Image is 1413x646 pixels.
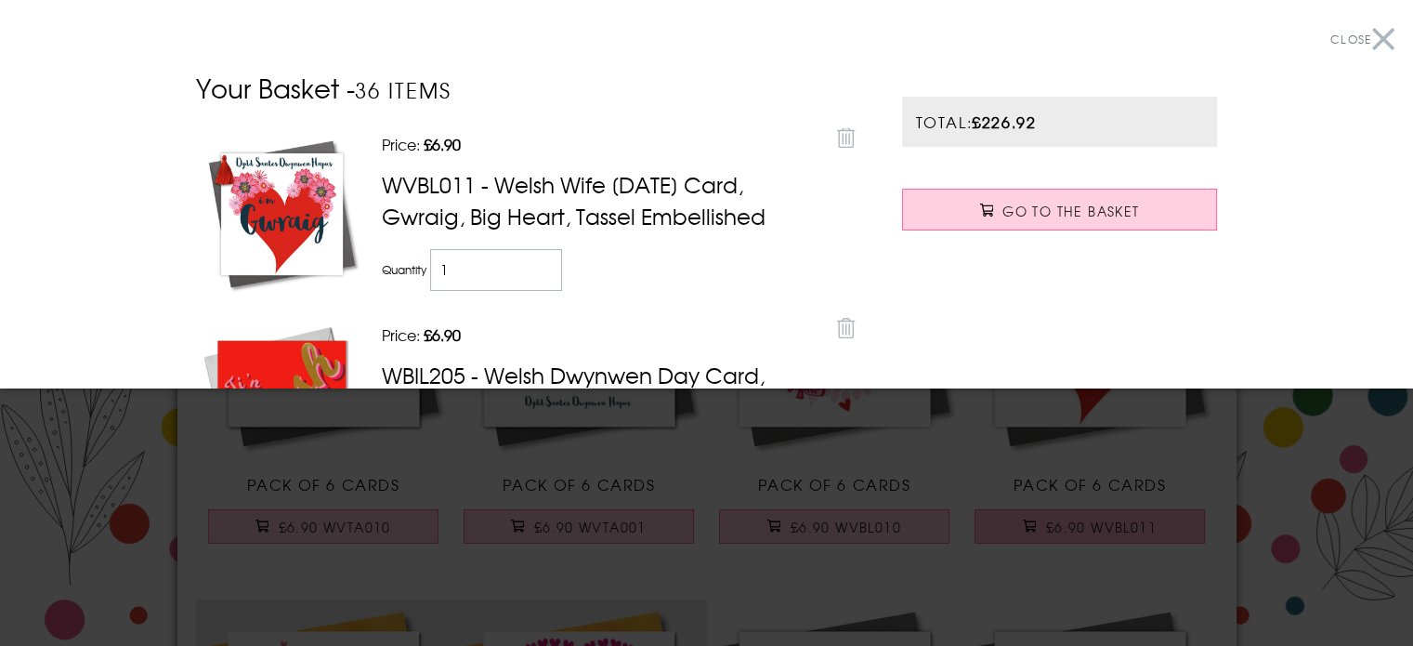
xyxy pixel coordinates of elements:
a: Remove [832,310,860,343]
input: Item quantity [430,249,563,291]
strong: £226.92 [972,111,1036,133]
img: B084BKHR7L.MAIN_e397e41b-393f-4c2f-951e-915de2ed364f.jpg [201,133,363,296]
span: Go to the Basket [1002,202,1139,220]
h2: Your Basket - [196,69,865,107]
p: Total: [902,97,1218,147]
span: Close [1330,31,1371,47]
a: WBIL205 - Welsh Dwynwen Day Card, You're Lush, text foiled in shiny gold [382,359,765,423]
button: Close menu [1330,19,1394,60]
a: Go to the Basket [902,189,1218,231]
strong: £6.90 [420,133,461,155]
a: Remove [832,119,860,152]
img: WBIL205_b32b13f3-469a-4a0c-a07d-b77a75503bdd.jpg [201,323,363,486]
strong: £6.90 [420,323,461,346]
small: 36 items [355,74,452,105]
p: Price: [382,323,823,346]
p: Price: [382,133,823,155]
label: Quantity [382,261,426,278]
a: WVBL011 - Welsh Wife [DATE] Card, Gwraig, Big Heart, Tassel Embellished [382,168,765,232]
